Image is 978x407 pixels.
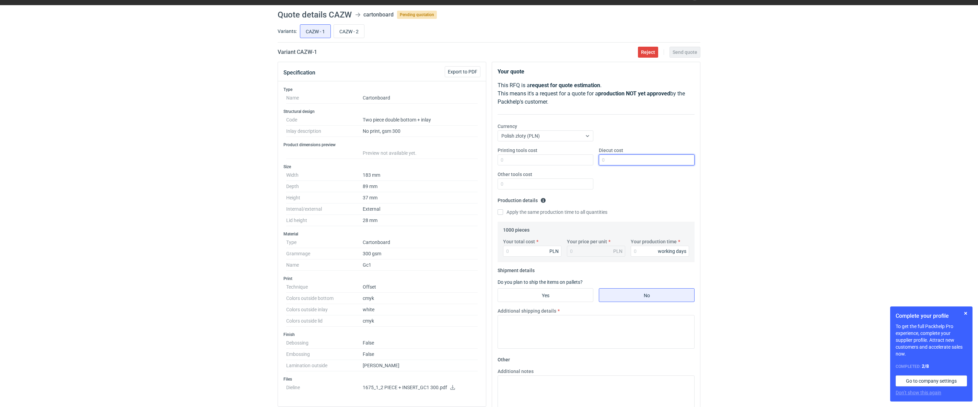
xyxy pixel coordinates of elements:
input: 0 [599,154,695,165]
p: This RFQ is a . This means it's a request for a quote for a by the Packhelp's customer. [498,81,695,106]
button: Specification [283,65,315,81]
dt: Name [286,92,363,104]
dd: False [363,337,478,349]
dt: Code [286,114,363,126]
dt: Debossing [286,337,363,349]
button: Don’t show this again [896,389,941,396]
dt: Depth [286,181,363,192]
div: Completed: [896,363,967,370]
dt: Grammage [286,248,363,259]
dt: Inlay description [286,126,363,137]
h3: Material [283,231,480,237]
span: Send quote [673,50,697,55]
dt: Technique [286,281,363,293]
label: Additional shipping details [498,307,556,314]
dt: Lamination outside [286,360,363,371]
dd: Gc1 [363,259,478,271]
div: PLN [549,248,559,255]
h3: Print [283,276,480,281]
strong: production NOT yet approved [598,90,670,97]
label: Yes [498,288,593,302]
dd: 89 mm [363,181,478,192]
dt: Colors outside inlay [286,304,363,315]
h3: Type [283,87,480,92]
dt: Embossing [286,349,363,360]
h1: Quote details CAZW [278,11,352,19]
label: Other tools cost [498,171,532,178]
dt: Dieline [286,382,363,396]
dt: Colors outside lid [286,315,363,327]
label: CAZW - 1 [300,24,331,38]
legend: Shipment details [498,265,535,273]
h3: Structural design [283,109,480,114]
span: Pending quotation [397,11,437,19]
dd: 300 gsm [363,248,478,259]
button: Send quote [670,47,700,58]
dd: Two piece double bottom + inlay [363,114,478,126]
dd: 37 mm [363,192,478,203]
span: Reject [641,50,655,55]
div: working days [658,248,686,255]
strong: Your quote [498,68,524,75]
input: 0 [503,246,561,257]
strong: request for quote estimation [530,82,600,89]
dt: Width [286,170,363,181]
dd: Cartonboard [363,92,478,104]
label: Variants: [278,28,297,35]
dd: External [363,203,478,215]
label: Your price per unit [567,238,607,245]
strong: 2 / 8 [922,363,929,369]
label: CAZW - 2 [334,24,364,38]
label: Additional notes [498,368,534,375]
button: Skip for now [962,309,970,317]
h3: Product dimensions preview [283,142,480,148]
label: Apply the same production time to all quantities [498,209,607,216]
dd: [PERSON_NAME] [363,360,478,371]
dt: Internal/external [286,203,363,215]
label: Your total cost [503,238,535,245]
dt: Colors outside bottom [286,293,363,304]
dd: Cartonboard [363,237,478,248]
dd: cmyk [363,293,478,304]
label: Do you plan to ship the items on pallets? [498,279,583,285]
dd: 28 mm [363,215,478,226]
input: 0 [498,154,593,165]
label: Printing tools cost [498,147,537,154]
dd: Offset [363,281,478,293]
dd: No print, gsm 300 [363,126,478,137]
dt: Name [286,259,363,271]
legend: Production details [498,195,546,203]
p: To get the full Packhelp Pro experience, complete your supplier profile. Attract new customers an... [896,323,967,357]
legend: Other [498,354,510,362]
dd: 183 mm [363,170,478,181]
dt: Lid height [286,215,363,226]
input: 0 [498,178,593,189]
input: 0 [631,246,689,257]
dd: cmyk [363,315,478,327]
dd: white [363,304,478,315]
label: Diecut cost [599,147,623,154]
legend: 1000 pieces [503,224,529,233]
p: 1675_1_2 PIECE + INSERT_GC1 300.pdf [363,385,478,391]
h2: Variant CAZW - 1 [278,48,317,56]
h1: Complete your profile [896,312,967,320]
label: No [599,288,695,302]
dd: False [363,349,478,360]
div: PLN [613,248,622,255]
button: Reject [638,47,658,58]
h3: Finish [283,332,480,337]
h3: Files [283,376,480,382]
dt: Type [286,237,363,248]
button: Export to PDF [445,66,480,77]
label: Currency [498,123,517,130]
dt: Height [286,192,363,203]
a: Go to company settings [896,375,967,386]
div: cartonboard [363,11,394,19]
label: Your production time [631,238,677,245]
span: Preview not available yet. [363,150,417,156]
span: Polish złoty (PLN) [501,133,540,139]
span: Export to PDF [448,69,477,74]
h3: Size [283,164,480,170]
